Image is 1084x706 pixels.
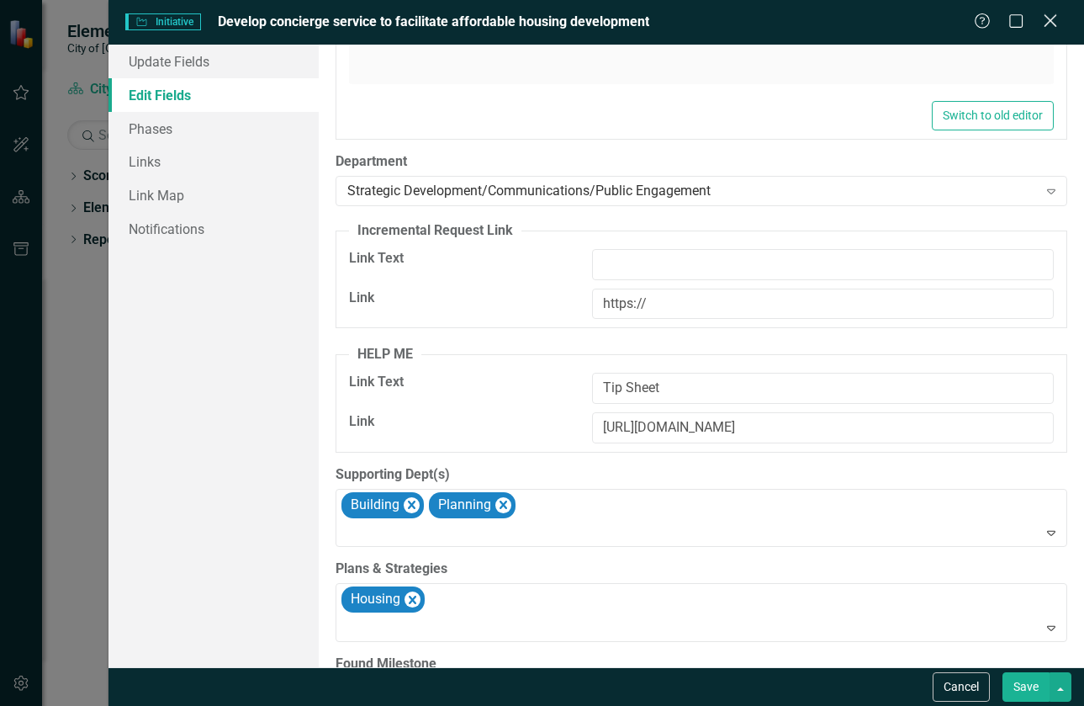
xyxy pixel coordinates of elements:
[1002,672,1050,702] button: Save
[433,493,494,518] div: Planning
[933,672,990,702] button: Cancel
[108,78,319,112] a: Edit Fields
[108,212,319,246] a: Notifications
[932,101,1054,130] button: Switch to old editor
[4,4,697,85] p: Developing a concierge service to help faciliate affordable housing developments within the City ...
[336,655,1067,674] label: Found Milestone
[349,373,579,392] label: Link Text
[336,152,1067,172] label: Department
[405,592,420,608] div: Remove Housing
[349,289,579,308] label: Link
[349,249,579,268] label: Link Text
[336,560,1067,579] label: Plans & Strategies
[125,13,201,30] span: Initiative
[336,465,1067,485] label: Supporting Dept(s)
[349,221,521,241] legend: Incremental Request Link
[218,13,649,29] span: Develop concierge service to facilitate affordable housing development
[349,412,579,432] label: Link
[108,145,319,178] a: Links
[349,345,421,364] legend: HELP ME
[108,178,319,212] a: Link Map
[495,497,511,513] div: Remove Planning
[108,112,319,146] a: Phases
[347,182,1038,201] div: Strategic Development/Communications/Public Engagement
[108,45,319,78] a: Update Fields
[346,587,403,612] div: Housing
[404,497,420,513] div: Remove Building
[346,493,402,518] div: Building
